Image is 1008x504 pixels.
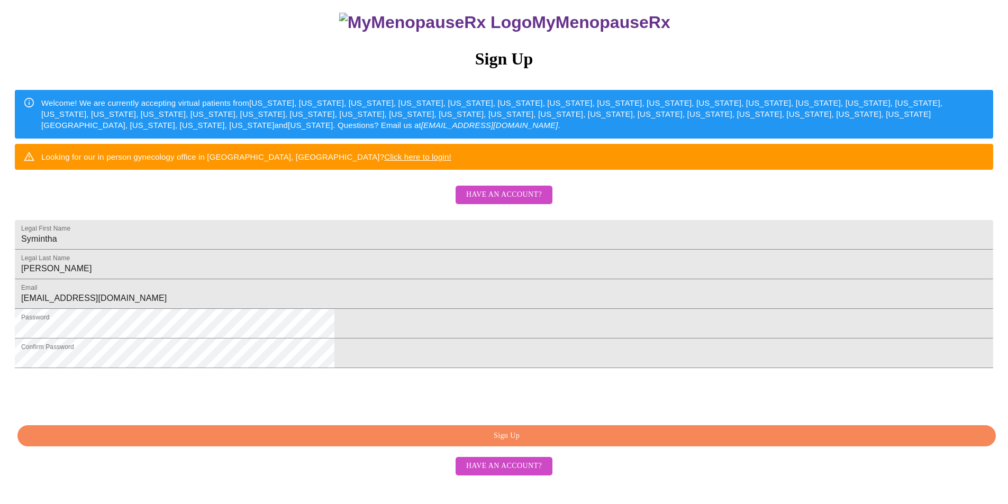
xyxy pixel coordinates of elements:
[453,461,555,470] a: Have an account?
[30,429,984,443] span: Sign Up
[15,373,176,415] iframe: To enrich screen reader interactions, please activate Accessibility in Grammarly extension settings
[456,457,552,475] button: Have an account?
[339,13,532,32] img: MyMenopauseRx Logo
[466,460,542,473] span: Have an account?
[16,13,994,32] h3: MyMenopauseRx
[17,425,996,447] button: Sign Up
[466,188,542,201] span: Have an account?
[15,49,993,69] h3: Sign Up
[384,152,451,161] a: Click here to login!
[456,186,552,204] button: Have an account?
[41,93,985,135] div: Welcome! We are currently accepting virtual patients from [US_STATE], [US_STATE], [US_STATE], [US...
[41,147,451,167] div: Looking for our in person gynecology office in [GEOGRAPHIC_DATA], [GEOGRAPHIC_DATA]?
[453,197,555,206] a: Have an account?
[421,121,558,130] em: [EMAIL_ADDRESS][DOMAIN_NAME]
